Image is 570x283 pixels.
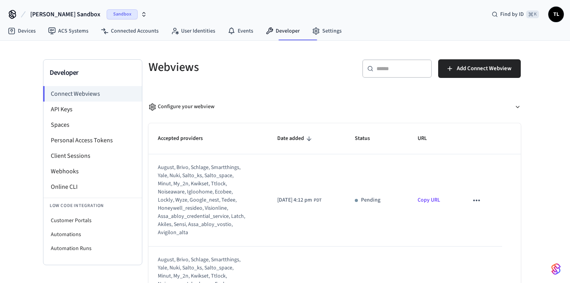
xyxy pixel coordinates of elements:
[30,10,100,19] span: [PERSON_NAME] Sandbox
[43,117,142,133] li: Spaces
[355,133,380,145] span: Status
[526,10,539,18] span: ⌘ K
[551,263,561,275] img: SeamLogoGradient.69752ec5.svg
[306,24,348,38] a: Settings
[43,102,142,117] li: API Keys
[418,196,440,204] a: Copy URL
[43,228,142,242] li: Automations
[361,196,380,204] p: Pending
[43,198,142,214] li: Low Code Integration
[42,24,95,38] a: ACS Systems
[277,196,312,204] span: [DATE] 4:12 pm
[158,133,213,145] span: Accepted providers
[457,64,511,74] span: Add Connect Webview
[43,179,142,195] li: Online CLI
[549,7,563,21] span: TL
[485,7,545,21] div: Find by ID⌘ K
[165,24,221,38] a: User Identities
[95,24,165,38] a: Connected Accounts
[43,148,142,164] li: Client Sessions
[277,133,314,145] span: Date added
[2,24,42,38] a: Devices
[43,86,142,102] li: Connect Webviews
[149,59,330,75] h5: Webviews
[149,103,214,111] div: Configure your webview
[50,67,136,78] h3: Developer
[418,133,437,145] span: URL
[43,133,142,148] li: Personal Access Tokens
[500,10,524,18] span: Find by ID
[43,214,142,228] li: Customer Portals
[259,24,306,38] a: Developer
[43,242,142,255] li: Automation Runs
[43,164,142,179] li: Webhooks
[149,97,521,117] button: Configure your webview
[277,196,321,204] div: America/Los_Angeles
[221,24,259,38] a: Events
[314,197,321,204] span: PDT
[438,59,521,78] button: Add Connect Webview
[107,9,138,19] span: Sandbox
[548,7,564,22] button: TL
[158,164,249,237] div: august, brivo, schlage, smartthings, yale, nuki, salto_ks, salto_space, minut, my_2n, kwikset, tt...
